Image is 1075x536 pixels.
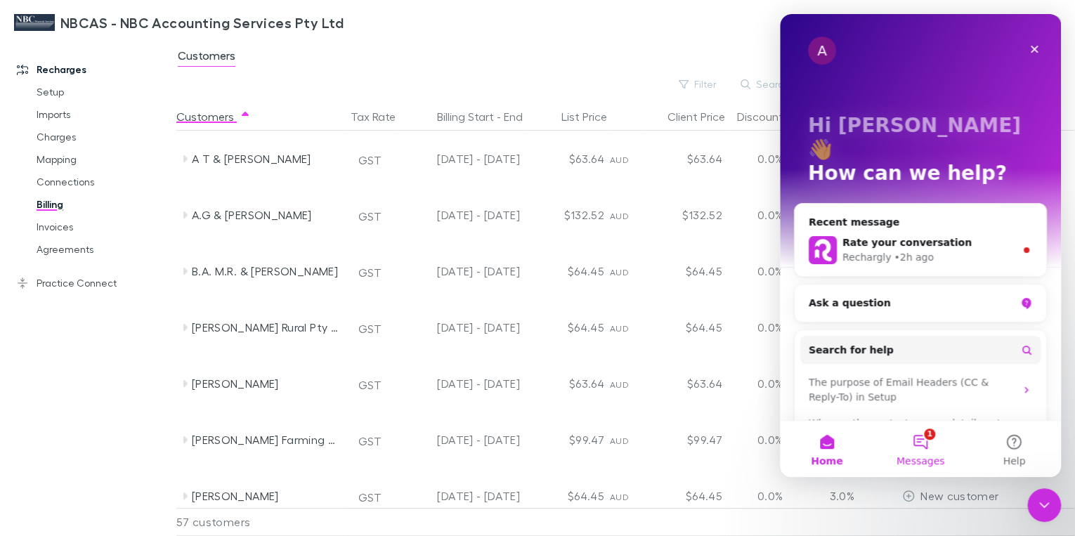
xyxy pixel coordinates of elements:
[22,148,182,171] a: Mapping
[192,355,341,412] div: [PERSON_NAME]
[405,412,520,468] div: [DATE] - [DATE]
[818,488,854,504] p: 3.0%
[22,171,182,193] a: Connections
[644,355,728,412] div: $63.64
[561,103,624,131] button: List Price
[22,193,182,216] a: Billing
[352,486,388,509] button: GST
[22,216,182,238] a: Invoices
[3,58,182,81] a: Recharges
[728,468,812,524] div: 0.0%
[780,14,1061,477] iframe: Intercom live chat
[3,272,182,294] a: Practice Connect
[672,76,725,93] button: Filter
[526,131,610,187] div: $63.64
[22,238,182,261] a: Agreements
[728,412,812,468] div: 0.0%
[352,374,388,396] button: GST
[644,299,728,355] div: $64.45
[728,243,812,299] div: 0.0%
[728,187,812,243] div: 0.0%
[6,6,352,39] a: NBCAS - NBC Accounting Services Pty Ltd
[405,187,520,243] div: [DATE] - [DATE]
[644,187,728,243] div: $132.52
[405,299,520,355] div: [DATE] - [DATE]
[728,299,812,355] div: 0.0%
[728,355,812,412] div: 0.0%
[176,103,251,131] button: Customers
[526,412,610,468] div: $99.47
[610,492,629,502] span: AUD
[644,468,728,524] div: $64.45
[352,430,388,452] button: GST
[610,436,629,446] span: AUD
[14,14,55,31] img: NBCAS - NBC Accounting Services Pty Ltd's Logo
[405,131,520,187] div: [DATE] - [DATE]
[526,468,610,524] div: $64.45
[610,155,629,165] span: AUD
[192,187,341,243] div: A.G & [PERSON_NAME]
[352,149,388,171] button: GST
[192,243,341,299] div: B.A. M.R. & [PERSON_NAME]
[437,103,540,131] button: Billing Start - End
[644,131,728,187] div: $63.64
[610,379,629,390] span: AUD
[22,81,182,103] a: Setup
[60,14,344,31] h3: NBCAS - NBC Accounting Services Pty Ltd
[405,243,520,299] div: [DATE] - [DATE]
[178,48,235,67] span: Customers
[737,103,800,131] button: Discount
[610,267,629,277] span: AUD
[734,76,797,93] button: Search
[644,243,728,299] div: $64.45
[610,323,629,334] span: AUD
[352,205,388,228] button: GST
[405,355,520,412] div: [DATE] - [DATE]
[351,103,412,131] button: Tax Rate
[352,261,388,284] button: GST
[1027,488,1061,522] iframe: Intercom live chat
[192,131,341,187] div: A T & [PERSON_NAME]
[667,103,742,131] button: Client Price
[610,211,629,221] span: AUD
[192,299,341,355] div: [PERSON_NAME] Rural Pty Ltd
[192,468,341,524] div: [PERSON_NAME]
[176,508,345,536] div: 57 customers
[352,318,388,340] button: GST
[22,103,182,126] a: Imports
[192,412,341,468] div: [PERSON_NAME] Farming Trust
[526,243,610,299] div: $64.45
[405,468,520,524] div: [DATE] - [DATE]
[920,489,998,502] span: New customer
[526,355,610,412] div: $63.64
[644,412,728,468] div: $99.47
